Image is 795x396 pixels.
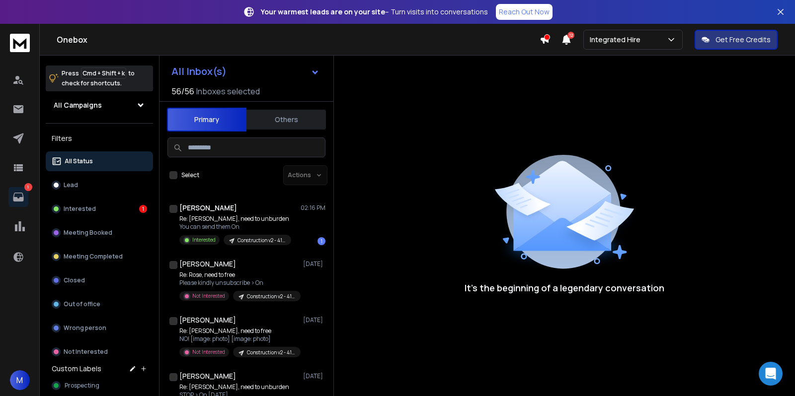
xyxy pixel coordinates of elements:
p: Closed [64,276,85,284]
p: Re: [PERSON_NAME], need to free [179,327,299,335]
label: Select [181,171,199,179]
p: 02:16 PM [301,204,325,212]
p: [DATE] [303,260,325,268]
p: Wrong person [64,324,106,332]
img: logo [10,34,30,52]
p: Reach Out Now [499,7,550,17]
p: Re: [PERSON_NAME], need to unburden [179,383,299,391]
div: Open Intercom Messenger [759,362,783,386]
button: Not Interested [46,342,153,362]
a: Reach Out Now [496,4,553,20]
p: Re: Rose, need to free [179,271,299,279]
p: Get Free Credits [715,35,771,45]
p: Construction v2 - 41k Leads [247,293,295,300]
p: Please kindly unsubscribe > On [179,279,299,287]
button: All Status [46,151,153,171]
button: Interested1 [46,199,153,219]
p: Re: [PERSON_NAME], need to unburden [179,215,291,223]
span: 12 [567,32,574,39]
button: Meeting Booked [46,223,153,243]
p: Not Interested [192,348,225,356]
p: All Status [65,157,93,165]
h3: Custom Labels [52,364,101,374]
span: Cmd + Shift + k [81,67,126,79]
p: Construction v2 - 41k Leads [238,237,285,244]
p: – Turn visits into conversations [261,7,488,17]
button: M [10,370,30,390]
button: All Inbox(s) [163,62,327,81]
button: Prospecting [46,376,153,396]
h1: [PERSON_NAME] [179,371,236,381]
p: Out of office [64,300,100,308]
strong: Your warmest leads are on your site [261,7,385,16]
p: It’s the beginning of a legendary conversation [465,281,664,295]
button: Wrong person [46,318,153,338]
p: 1 [24,183,32,191]
h3: Filters [46,132,153,145]
h1: All Campaigns [54,100,102,110]
p: Construction v2 - 41k Leads [247,349,295,356]
button: Others [246,109,326,131]
p: Press to check for shortcuts. [62,68,135,88]
p: Not Interested [192,292,225,300]
p: NO! [image: photo] [image: photo] [179,335,299,343]
h1: [PERSON_NAME] [179,203,237,213]
h1: All Inbox(s) [171,66,227,76]
button: Primary [167,108,246,132]
p: You can send them On [179,223,291,231]
button: Lead [46,175,153,195]
h1: Onebox [57,34,540,46]
div: 1 [139,205,147,213]
p: Interested [192,236,216,244]
h3: Inboxes selected [196,85,260,97]
div: 1 [318,237,325,245]
button: Get Free Credits [695,30,778,50]
span: 56 / 56 [171,85,194,97]
p: Meeting Completed [64,253,123,261]
p: Meeting Booked [64,229,112,237]
p: Integrated Hire [590,35,644,45]
a: 1 [8,187,28,207]
p: [DATE] [303,316,325,324]
button: Meeting Completed [46,247,153,266]
button: Closed [46,270,153,290]
p: [DATE] [303,372,325,380]
button: All Campaigns [46,95,153,115]
p: Interested [64,205,96,213]
p: Lead [64,181,78,189]
h1: [PERSON_NAME] [179,315,236,325]
p: Not Interested [64,348,108,356]
h1: [PERSON_NAME] [179,259,236,269]
span: Prospecting [65,382,99,390]
button: Out of office [46,294,153,314]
